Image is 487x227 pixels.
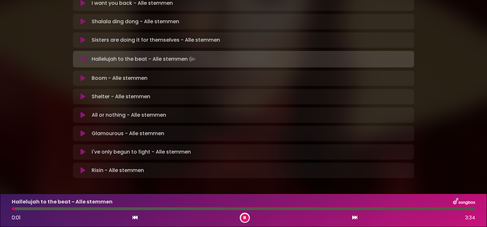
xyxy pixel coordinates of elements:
[92,167,144,174] p: Risin - Alle stemmen
[92,130,164,137] p: Glamourous - Alle stemmen
[12,198,113,206] p: Hallelujah to the beat - Alle stemmen
[92,148,191,156] p: I've only begun to fight - Alle stemmen
[92,111,166,119] p: All or nothing - Alle stemmen
[92,93,150,100] p: Shelter - Alle stemmen
[92,74,147,82] p: Boom - Alle stemmen
[92,55,197,64] p: Hallelujah to the beat - Alle stemmen
[188,55,197,64] img: waveform4.gif
[92,18,179,25] p: Shalala ding dong - Alle stemmen
[92,36,220,44] p: Sisters are doing it for themselves - Alle stemmen
[453,198,475,206] img: songbox-logo-white.png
